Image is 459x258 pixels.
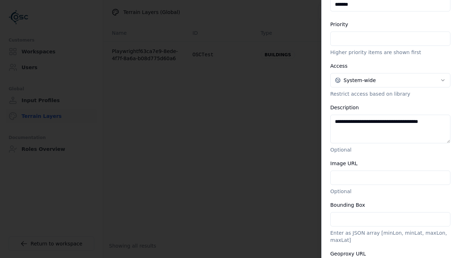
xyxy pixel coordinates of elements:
[330,49,450,56] p: Higher priority items are shown first
[330,90,450,97] p: Restrict access based on library
[330,21,348,27] label: Priority
[330,202,365,208] label: Bounding Box
[330,251,366,257] label: Geoproxy URL
[330,63,347,69] label: Access
[330,146,450,153] p: Optional
[330,161,358,166] label: Image URL
[330,188,450,195] p: Optional
[330,105,359,110] label: Description
[330,229,450,244] p: Enter as JSON array [minLon, minLat, maxLon, maxLat]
